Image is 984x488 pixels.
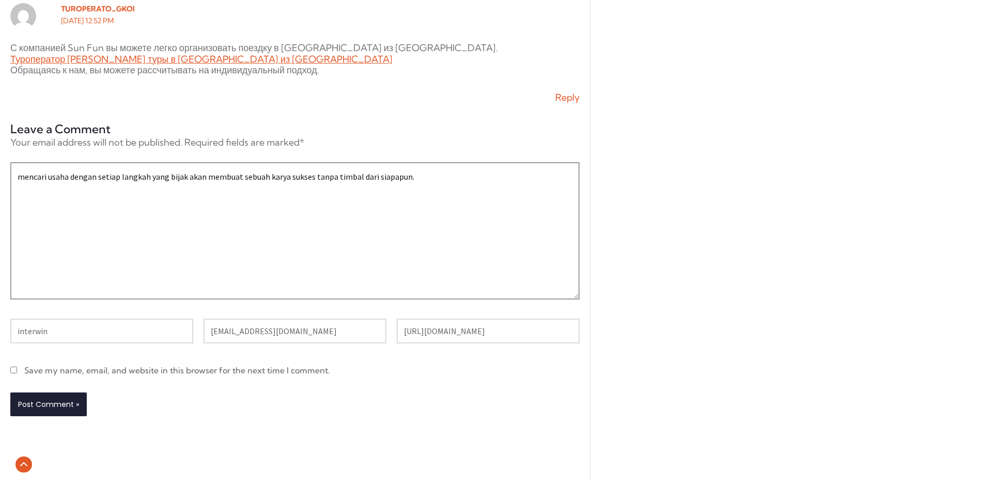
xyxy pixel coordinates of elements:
h3: Leave a Comment [10,122,580,137]
a: Turoperato_gkoi [61,4,135,13]
input: Email* [204,319,386,343]
span: Required fields are marked [184,136,304,148]
a: Reply to Turoperato_gkoi [555,91,580,103]
p: С компанией Sun Fun вы можете легко организовать поездку в [GEOGRAPHIC_DATA] из [GEOGRAPHIC_DATA]... [10,42,580,76]
a: [DATE] 12:52 pm [61,16,114,25]
a: Туроператор [PERSON_NAME] туры в [GEOGRAPHIC_DATA] из [GEOGRAPHIC_DATA] [10,53,393,65]
input: Name* [10,319,193,343]
input: Post Comment » [10,392,87,416]
span: Your email address will not be published. [10,136,182,148]
input: Website [397,319,580,343]
label: Save my name, email, and website in this browser for the next time I comment. [24,365,330,375]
